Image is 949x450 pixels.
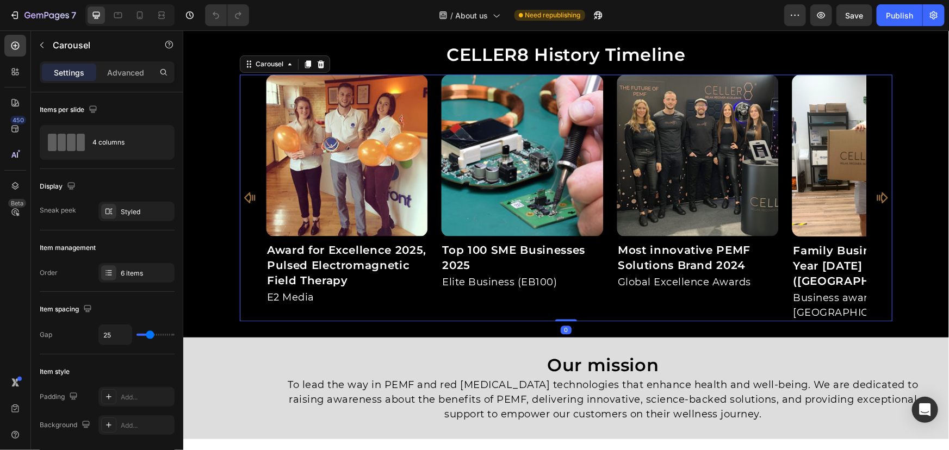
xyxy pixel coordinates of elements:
[40,103,100,117] div: Items per slide
[70,29,102,39] div: Carousel
[886,10,913,21] div: Publish
[121,392,172,402] div: Add...
[258,44,420,206] img: Building CELLER8 in lab
[10,116,26,124] div: 450
[40,302,94,317] div: Item spacing
[54,67,84,78] p: Settings
[259,245,419,260] p: Elite Business (EB100)
[912,397,938,423] div: Open Intercom Messenger
[40,179,78,194] div: Display
[95,347,745,391] p: To lead the way in PEMF and red [MEDICAL_DATA] technologies that enhance health and well-being. W...
[877,4,922,26] button: Publish
[435,245,594,260] p: Global Excellence Awards
[456,10,488,21] span: About us
[40,205,76,215] div: Sneak peek
[836,4,872,26] button: Save
[121,207,172,217] div: Styled
[99,325,132,345] input: Auto
[40,330,52,340] div: Gap
[433,211,596,244] h2: Most innovative PEMF Solutions Brand 2024
[377,295,388,304] div: 0
[71,9,76,22] p: 7
[205,4,249,26] div: Undo/Redo
[451,10,454,21] span: /
[4,4,81,26] button: 7
[433,44,596,206] img: CELLER8 team at Medica 2022
[846,11,864,20] span: Save
[610,260,770,290] p: Business awards [GEOGRAPHIC_DATA]
[183,30,949,450] iframe: Design area
[40,390,80,404] div: Padding
[94,323,746,346] h3: Our mission
[8,199,26,208] div: Beta
[525,10,581,20] span: Need republishing
[40,243,96,253] div: Item management
[121,421,172,430] div: Add...
[690,159,708,176] button: Carousel Next Arrow
[53,39,145,52] p: Carousel
[40,367,70,377] div: Item style
[40,268,58,278] div: Order
[40,418,92,433] div: Background
[92,130,159,155] div: 4 columns
[609,44,771,206] img: Andy holding first CELLER8 full body mat package box
[121,268,172,278] div: 6 items
[258,211,420,244] h2: Top 100 SME Businesses 2025
[107,67,144,78] p: Advanced
[609,211,771,259] h2: Family Business of the Year [DATE] ([GEOGRAPHIC_DATA])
